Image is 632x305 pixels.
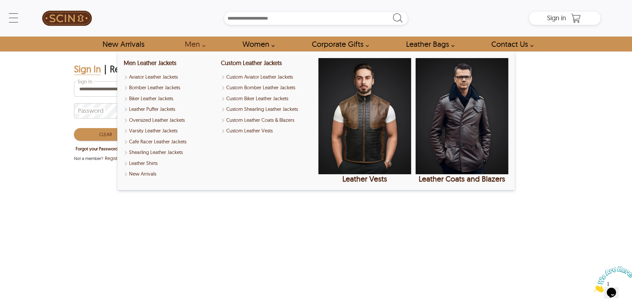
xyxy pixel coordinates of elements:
a: SCIN [32,3,103,33]
a: Shop Custom Shearling Leather Jackets [221,106,314,113]
img: Chat attention grabber [3,3,44,29]
a: Shopping Cart [569,13,583,23]
div: | [104,63,106,75]
a: Shop New Arrivals [124,170,217,178]
a: Shop Leather Puffer Jackets [124,106,217,113]
a: Shop Custom Biker Leather Jackets [221,95,314,103]
img: Leather Coats and Blazers [415,58,508,174]
a: Shop Men Bomber Leather Jackets [124,84,217,92]
a: Custom Leather Jackets [221,59,282,67]
a: Shop Men Cafe Racer Leather Jackets [124,138,217,146]
a: Shop Oversized Leather Jackets [124,116,217,124]
a: Shop Men Biker Leather Jackets [124,95,217,103]
a: Shop Custom Bomber Leather Jackets [221,84,314,92]
a: Sign in [547,16,566,21]
a: Leather Vests [318,58,411,184]
span: Sign in [547,14,566,22]
a: shop men's leather jackets [177,37,209,51]
a: contact-us [484,37,537,51]
a: Shop Varsity Leather Jackets [124,127,217,135]
div: Leather Vests [318,174,411,184]
a: Shop New Arrivals [95,37,152,51]
span: Register Here [105,155,133,162]
iframe: Sign in with Google Button [71,164,157,179]
a: Shop Leather Corporate Gifts [304,37,373,51]
button: Clear [74,128,138,141]
a: Shop Women Leather Jackets [235,37,278,51]
div: Leather Coats and Blazers [415,174,508,184]
a: Leather Coats and Blazers [415,58,508,184]
img: Leather Vests [318,58,411,174]
span: Not a member? [74,155,103,162]
a: Shop Leather Bags [398,37,458,51]
a: Shop Men Shearling Leather Jackets [124,149,217,156]
a: Shop Leather Shirts [124,160,217,167]
iframe: chat widget [591,264,632,295]
a: Shop Custom Leather Coats & Blazers [221,116,314,124]
a: Shop Custom Leather Vests [221,127,314,135]
button: Forgot your Password? [74,144,121,153]
div: Sign In [74,63,101,75]
a: Shop Men Leather Jackets [124,59,176,67]
div: Register Here [110,63,165,75]
a: Custom Aviator Leather Jackets [221,73,314,81]
img: SCIN [42,3,92,33]
a: Shop Men Aviator Leather Jackets [124,73,217,81]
